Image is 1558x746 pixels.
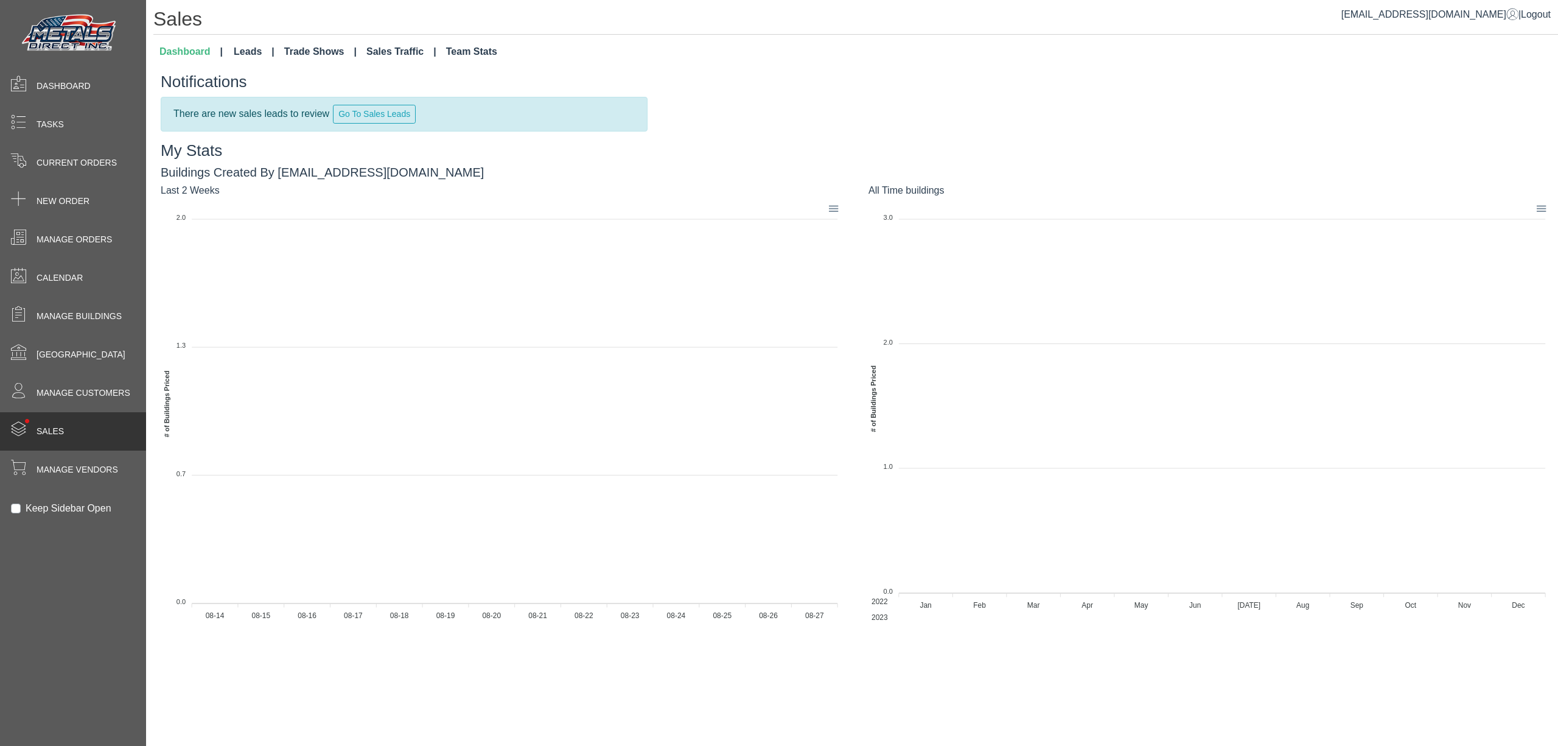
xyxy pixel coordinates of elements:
[37,157,117,169] span: Current Orders
[884,339,893,346] tspan: 2.0
[37,348,125,361] span: [GEOGRAPHIC_DATA]
[279,40,362,64] a: Trade Shows
[37,310,122,323] span: Manage Buildings
[1405,602,1417,610] tspan: Oct
[862,597,888,605] span: 2022
[1027,602,1040,610] tspan: Mar
[920,602,931,610] tspan: Jan
[1189,602,1201,610] tspan: Jun
[1458,602,1471,610] tspan: Nov
[252,612,271,621] tspan: 08-15
[37,195,89,208] span: New Order
[575,612,594,621] tspan: 08-22
[828,202,838,212] div: Menu
[161,72,1558,91] h3: Notifications
[176,598,186,605] tspan: 0.0
[529,612,548,621] tspan: 08-21
[18,11,122,56] img: Metals Direct Inc Logo
[1535,202,1546,212] div: Menu
[176,342,186,350] tspan: 1.3
[884,463,893,471] tspan: 1.0
[176,214,186,221] tspan: 2.0
[206,612,225,621] tspan: 08-14
[163,371,170,437] text: # of Buildings Priced
[884,214,893,221] tspan: 3.0
[1082,602,1094,610] tspan: Apr
[37,80,91,93] span: Dashboard
[483,612,501,621] tspan: 08-20
[1238,602,1261,610] tspan: [DATE]
[298,612,316,621] tspan: 08-16
[26,501,111,516] label: Keep Sidebar Open
[161,141,1558,160] h3: My Stats
[12,401,43,441] span: •
[161,165,1558,180] h5: Buildings Created By [EMAIL_ADDRESS][DOMAIN_NAME]
[667,612,686,621] tspan: 08-24
[155,40,228,64] a: Dashboard
[1134,602,1148,610] tspan: May
[161,185,850,196] h6: Last 2 Weeks
[973,602,986,610] tspan: Feb
[884,588,893,595] tspan: 0.0
[37,233,112,246] span: Manage Orders
[870,365,877,432] text: # of Buildings Priced
[621,612,640,621] tspan: 08-23
[1512,602,1525,610] tspan: Dec
[229,40,279,64] a: Leads
[161,97,648,132] div: There are new sales leads to review
[37,272,83,284] span: Calendar
[436,612,455,621] tspan: 08-19
[329,108,416,118] a: Go To Sales Leads
[176,470,186,477] tspan: 0.7
[441,40,502,64] a: Team Stats
[344,612,363,621] tspan: 08-17
[713,612,732,621] tspan: 08-25
[1350,602,1364,610] tspan: Sep
[862,613,888,621] span: 2023
[806,612,825,621] tspan: 08-27
[333,105,416,124] button: Go To Sales Leads
[1521,9,1551,19] span: Logout
[760,612,778,621] tspan: 08-26
[37,118,64,131] span: Tasks
[37,425,64,438] span: Sales
[37,387,130,399] span: Manage Customers
[390,612,409,621] tspan: 08-18
[1341,9,1518,19] a: [EMAIL_ADDRESS][DOMAIN_NAME]
[1341,7,1551,22] div: |
[153,7,1558,35] h1: Sales
[37,463,118,476] span: Manage Vendors
[868,185,1558,196] h6: All Time buildings
[1297,602,1310,610] tspan: Aug
[362,40,441,64] a: Sales Traffic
